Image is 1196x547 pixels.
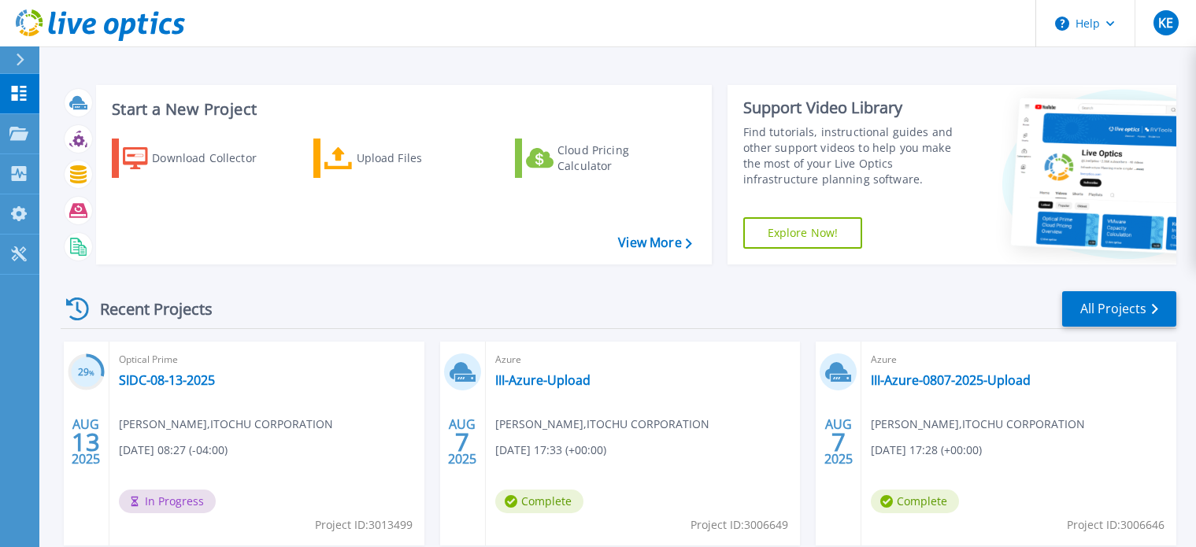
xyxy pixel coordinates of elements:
[495,442,606,459] span: [DATE] 17:33 (+00:00)
[743,98,968,118] div: Support Video Library
[743,124,968,187] div: Find tutorials, instructional guides and other support videos to help you make the most of your L...
[68,364,105,382] h3: 29
[89,368,94,377] span: %
[72,435,100,449] span: 13
[119,490,216,513] span: In Progress
[557,142,683,174] div: Cloud Pricing Calculator
[1067,516,1165,534] span: Project ID: 3006646
[119,442,228,459] span: [DATE] 08:27 (-04:00)
[871,351,1167,368] span: Azure
[691,516,788,534] span: Project ID: 3006649
[112,139,287,178] a: Download Collector
[618,235,691,250] a: View More
[871,416,1085,433] span: [PERSON_NAME] , ITOCHU CORPORATION
[119,416,333,433] span: [PERSON_NAME] , ITOCHU CORPORATION
[871,372,1031,388] a: III-Azure-0807-2025-Upload
[495,490,583,513] span: Complete
[71,413,101,471] div: AUG 2025
[61,290,234,328] div: Recent Projects
[313,139,489,178] a: Upload Files
[824,413,853,471] div: AUG 2025
[495,351,791,368] span: Azure
[743,217,863,249] a: Explore Now!
[831,435,846,449] span: 7
[357,142,483,174] div: Upload Files
[447,413,477,471] div: AUG 2025
[515,139,691,178] a: Cloud Pricing Calculator
[152,142,278,174] div: Download Collector
[119,351,415,368] span: Optical Prime
[1158,17,1173,29] span: KE
[871,490,959,513] span: Complete
[871,442,982,459] span: [DATE] 17:28 (+00:00)
[119,372,215,388] a: SIDC-08-13-2025
[495,372,591,388] a: III-Azure-Upload
[495,416,709,433] span: [PERSON_NAME] , ITOCHU CORPORATION
[315,516,413,534] span: Project ID: 3013499
[112,101,691,118] h3: Start a New Project
[455,435,469,449] span: 7
[1062,291,1176,327] a: All Projects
